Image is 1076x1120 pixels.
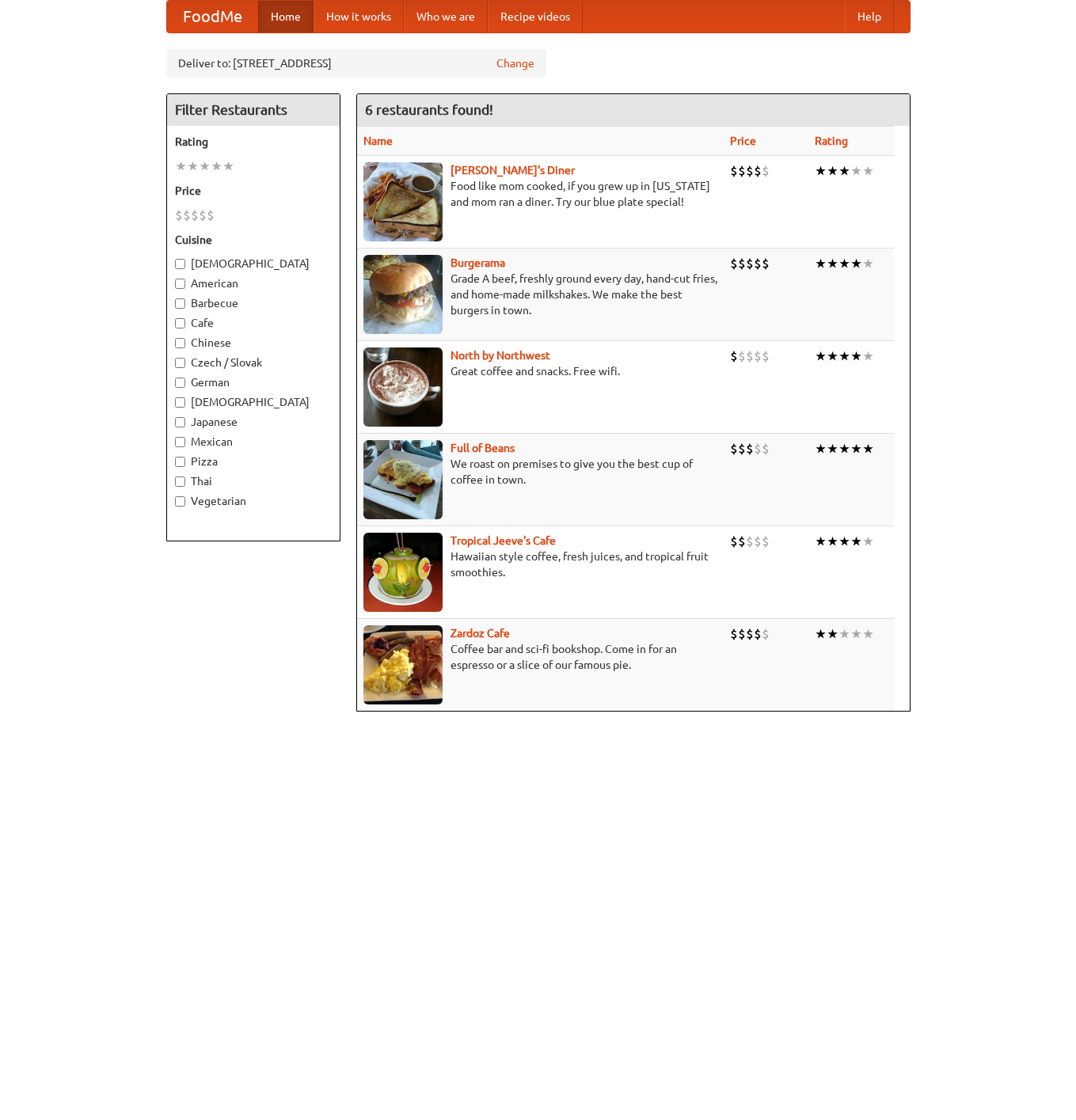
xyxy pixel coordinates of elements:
[363,549,717,580] p: Hawaiian style coffee, fresh juices, and tropical fruit smoothies.
[175,134,332,150] h5: Rating
[167,1,258,32] a: FoodMe
[827,440,838,457] li: ★
[862,255,874,272] li: ★
[862,625,874,643] li: ★
[838,162,850,180] li: ★
[815,255,827,272] li: ★
[738,347,746,365] li: $
[175,374,332,390] label: German
[175,473,332,489] label: Thai
[827,347,838,365] li: ★
[496,55,534,71] a: Change
[363,271,717,318] p: Grade A beef, freshly ground every day, hand-cut fries, and home-made milkshakes. We make the bes...
[175,232,332,248] h5: Cuisine
[838,347,850,365] li: ★
[838,255,850,272] li: ★
[175,256,332,271] label: [DEMOGRAPHIC_DATA]
[754,255,762,272] li: $
[730,625,738,643] li: $
[738,255,746,272] li: $
[211,158,222,175] li: ★
[827,625,838,643] li: ★
[199,207,207,224] li: $
[175,259,185,269] input: [DEMOGRAPHIC_DATA]
[762,347,770,365] li: $
[738,440,746,457] li: $
[730,440,738,457] li: $
[827,255,838,272] li: ★
[404,1,488,32] a: Who we are
[845,1,894,32] a: Help
[815,347,827,365] li: ★
[850,625,862,643] li: ★
[738,533,746,550] li: $
[762,440,770,457] li: $
[314,1,404,32] a: How it works
[199,158,211,175] li: ★
[746,625,754,643] li: $
[815,625,827,643] li: ★
[754,347,762,365] li: $
[488,1,583,32] a: Recipe videos
[363,135,393,147] a: Name
[363,178,717,210] p: Food like mom cooked, if you grew up in [US_STATE] and mom ran a diner. Try our blue plate special!
[175,275,332,291] label: American
[363,456,717,488] p: We roast on premises to give you the best cup of coffee in town.
[762,625,770,643] li: $
[183,207,191,224] li: $
[258,1,314,32] a: Home
[730,135,756,147] a: Price
[363,533,443,612] img: jeeves.jpg
[175,295,332,311] label: Barbecue
[363,162,443,241] img: sallys.jpg
[167,94,340,126] h4: Filter Restaurants
[191,207,199,224] li: $
[815,135,848,147] a: Rating
[166,49,546,78] div: Deliver to: [STREET_ADDRESS]
[222,158,234,175] li: ★
[730,533,738,550] li: $
[850,162,862,180] li: ★
[451,164,575,177] a: [PERSON_NAME]'s Diner
[738,162,746,180] li: $
[175,476,185,487] input: Thai
[451,256,505,269] a: Burgerama
[175,496,185,507] input: Vegetarian
[451,349,550,362] a: North by Northwest
[451,627,510,640] a: Zardoz Cafe
[862,440,874,457] li: ★
[815,440,827,457] li: ★
[363,255,443,334] img: burgerama.jpg
[815,162,827,180] li: ★
[451,534,556,547] a: Tropical Jeeve's Cafe
[850,347,862,365] li: ★
[827,533,838,550] li: ★
[175,378,185,388] input: German
[862,347,874,365] li: ★
[754,162,762,180] li: $
[175,437,185,447] input: Mexican
[730,347,738,365] li: $
[838,533,850,550] li: ★
[363,347,443,427] img: north.jpg
[862,162,874,180] li: ★
[746,255,754,272] li: $
[175,158,187,175] li: ★
[451,442,515,454] b: Full of Beans
[175,318,185,328] input: Cafe
[175,355,332,370] label: Czech / Slovak
[754,625,762,643] li: $
[207,207,215,224] li: $
[730,162,738,180] li: $
[746,533,754,550] li: $
[363,641,717,673] p: Coffee bar and sci-fi bookshop. Come in for an espresso or a slice of our famous pie.
[175,279,185,289] input: American
[175,207,183,224] li: $
[175,394,332,410] label: [DEMOGRAPHIC_DATA]
[175,183,332,199] h5: Price
[838,625,850,643] li: ★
